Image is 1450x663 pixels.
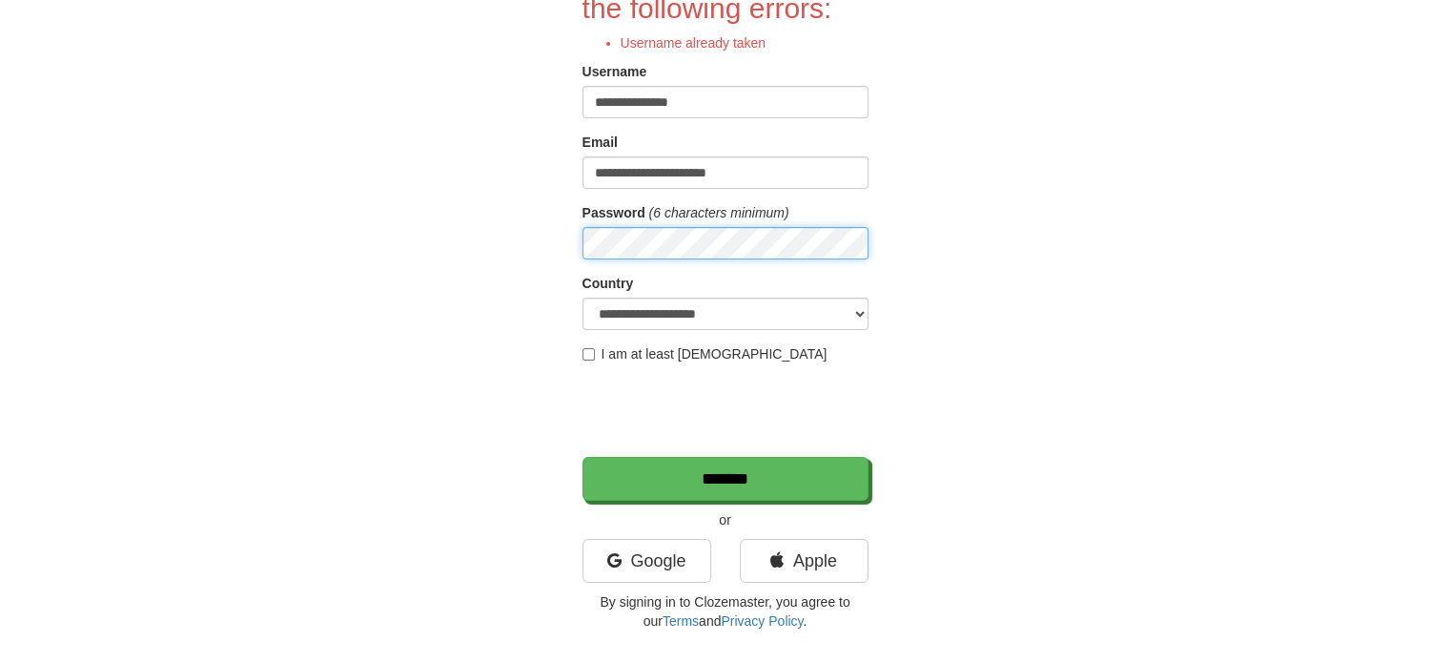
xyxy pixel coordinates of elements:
em: (6 characters minimum) [649,205,789,220]
p: By signing in to Clozemaster, you agree to our and . [582,592,868,631]
p: or [582,510,868,529]
a: Apple [740,539,868,583]
label: I am at least [DEMOGRAPHIC_DATA] [582,344,827,363]
a: Privacy Policy [721,613,803,629]
label: Email [582,133,618,152]
input: I am at least [DEMOGRAPHIC_DATA] [582,348,595,361]
label: Country [582,274,634,293]
li: Username already taken [621,33,868,52]
iframe: reCAPTCHA [582,373,872,447]
label: Username [582,62,647,81]
a: Google [582,539,711,583]
label: Password [582,203,645,222]
a: Terms [663,613,699,629]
